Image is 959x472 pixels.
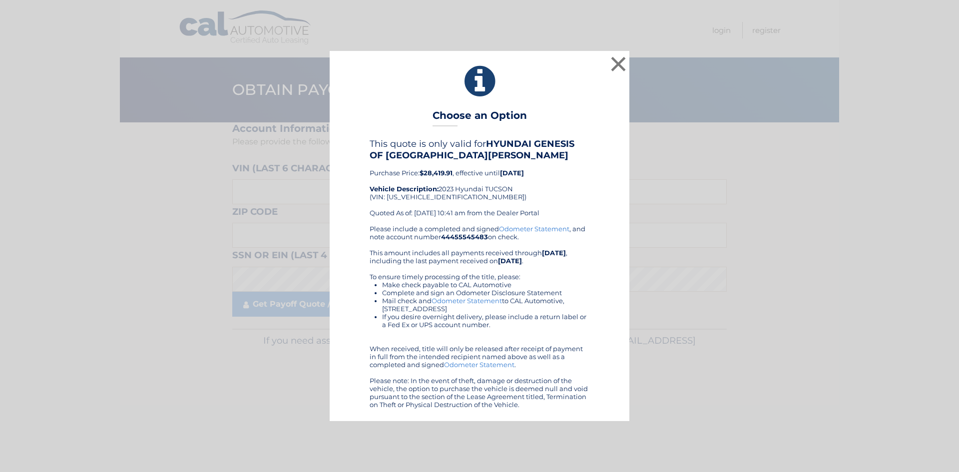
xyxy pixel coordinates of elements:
[498,257,522,265] b: [DATE]
[500,169,524,177] b: [DATE]
[370,138,589,224] div: Purchase Price: , effective until 2023 Hyundai TUCSON (VIN: [US_VEHICLE_IDENTIFICATION_NUMBER]) Q...
[370,185,439,193] strong: Vehicle Description:
[370,225,589,409] div: Please include a completed and signed , and note account number on check. This amount includes al...
[420,169,453,177] b: $28,419.91
[608,54,628,74] button: ×
[499,225,569,233] a: Odometer Statement
[370,138,574,160] b: HYUNDAI GENESIS OF [GEOGRAPHIC_DATA][PERSON_NAME]
[382,281,589,289] li: Make check payable to CAL Automotive
[444,361,514,369] a: Odometer Statement
[432,297,502,305] a: Odometer Statement
[542,249,566,257] b: [DATE]
[382,289,589,297] li: Complete and sign an Odometer Disclosure Statement
[441,233,488,241] b: 44455545483
[382,297,589,313] li: Mail check and to CAL Automotive, [STREET_ADDRESS]
[382,313,589,329] li: If you desire overnight delivery, please include a return label or a Fed Ex or UPS account number.
[370,138,589,160] h4: This quote is only valid for
[433,109,527,127] h3: Choose an Option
